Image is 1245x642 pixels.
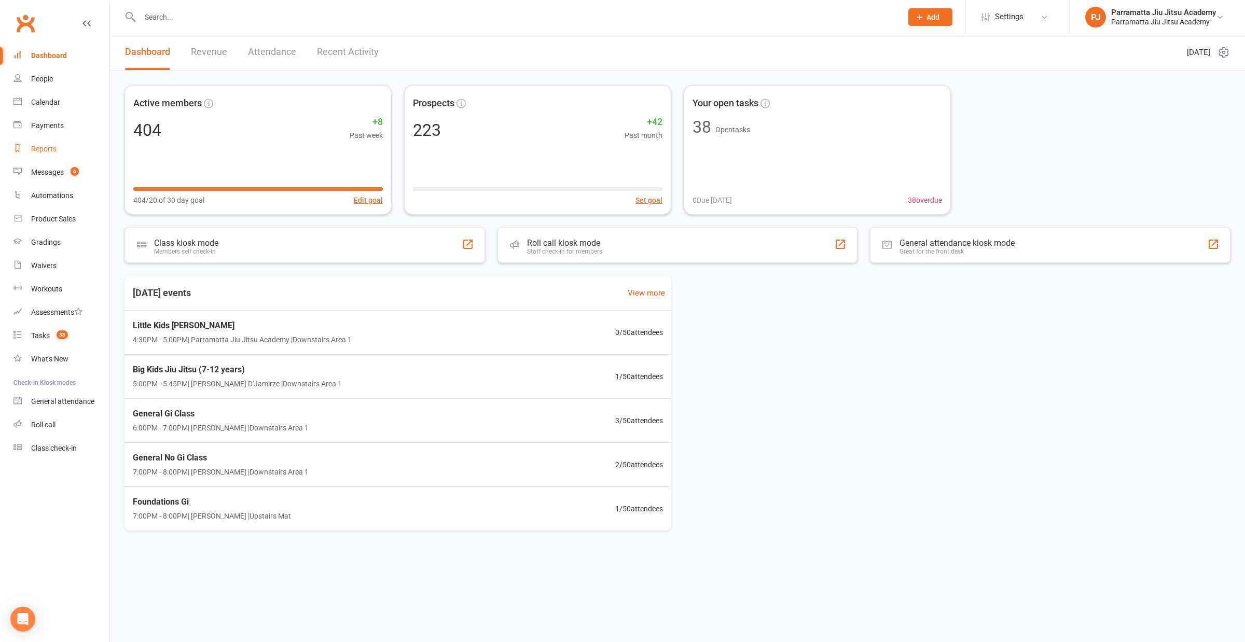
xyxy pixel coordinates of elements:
div: Staff check-in for members [527,248,602,255]
a: Automations [13,184,109,207]
span: Foundations Gi [133,495,291,509]
button: Edit goal [354,194,383,206]
button: Set goal [635,194,662,206]
a: What's New [13,347,109,371]
a: General attendance kiosk mode [13,390,109,413]
a: Gradings [13,231,109,254]
div: Class kiosk mode [154,238,218,248]
button: Add [908,8,952,26]
span: Settings [995,5,1023,29]
span: Add [926,13,939,21]
span: 4:30PM - 5:00PM | Parramatta Jiu Jitsu Academy | Downstairs Area 1 [133,334,352,345]
span: Big Kids Jiu Jitsu (7-12 years) [133,363,342,376]
a: Dashboard [125,34,170,70]
div: What's New [31,355,68,363]
a: Attendance [248,34,296,70]
span: 0 / 50 attendees [615,327,663,338]
div: Members self check-in [154,248,218,255]
a: Roll call [13,413,109,437]
a: Calendar [13,91,109,114]
span: Past week [350,130,383,141]
span: 2 / 50 attendees [615,459,663,470]
span: [DATE] [1187,46,1210,59]
span: 404/20 of 30 day goal [133,194,204,206]
a: People [13,67,109,91]
div: Product Sales [31,215,76,223]
span: Open tasks [715,125,750,134]
span: 38 overdue [908,194,942,206]
div: General attendance kiosk mode [900,238,1015,248]
a: Revenue [191,34,227,70]
a: Clubworx [12,10,38,36]
span: Past month [625,130,662,141]
a: Workouts [13,277,109,301]
span: 5:00PM - 5:45PM | [PERSON_NAME] D'Jamirze | Downstairs Area 1 [133,378,342,389]
span: Your open tasks [693,96,758,111]
div: Gradings [31,238,61,246]
span: 38 [57,330,68,339]
div: Payments [31,121,64,130]
div: Tasks [31,331,50,340]
div: Waivers [31,261,57,270]
a: Messages 6 [13,161,109,184]
span: 7:00PM - 8:00PM | [PERSON_NAME] | Downstairs Area 1 [133,466,309,478]
span: General Gi Class [133,407,309,421]
div: Parramatta Jiu Jitsu Academy [1111,17,1216,26]
h3: [DATE] events [125,284,199,302]
div: PJ [1085,7,1106,27]
span: Prospects [413,96,454,111]
div: Roll call kiosk mode [527,238,602,248]
div: Assessments [31,308,82,316]
div: Messages [31,168,64,176]
span: 1 / 50 attendees [615,503,663,514]
a: Reports [13,137,109,161]
span: General No Gi Class [133,451,309,465]
a: Dashboard [13,44,109,67]
a: View more [628,287,665,299]
a: Assessments [13,301,109,324]
div: 223 [413,122,441,138]
a: Payments [13,114,109,137]
span: 6:00PM - 7:00PM | [PERSON_NAME] | Downstairs Area 1 [133,422,309,434]
span: 3 / 50 attendees [615,415,663,426]
span: 0 Due [DATE] [693,194,732,206]
input: Search... [137,10,895,24]
span: Little Kids [PERSON_NAME] [133,319,352,332]
div: People [31,75,53,83]
div: 38 [693,119,711,135]
a: Product Sales [13,207,109,231]
div: Dashboard [31,51,67,60]
a: Class kiosk mode [13,437,109,460]
span: 1 / 50 attendees [615,371,663,382]
div: Class check-in [31,444,77,452]
div: Parramatta Jiu Jitsu Academy [1111,8,1216,17]
span: 6 [71,167,79,176]
div: Automations [31,191,73,200]
div: Reports [31,145,57,153]
div: Open Intercom Messenger [10,607,35,632]
div: Great for the front desk [900,248,1015,255]
span: Active members [133,96,202,111]
a: Waivers [13,254,109,277]
div: Roll call [31,421,56,429]
div: Workouts [31,285,62,293]
div: 404 [133,122,161,138]
span: 7:00PM - 8:00PM | [PERSON_NAME] | Upstairs Mat [133,510,291,522]
span: +42 [625,115,662,130]
a: Recent Activity [317,34,379,70]
span: +8 [350,115,383,130]
div: Calendar [31,98,60,106]
div: General attendance [31,397,94,406]
a: Tasks 38 [13,324,109,347]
